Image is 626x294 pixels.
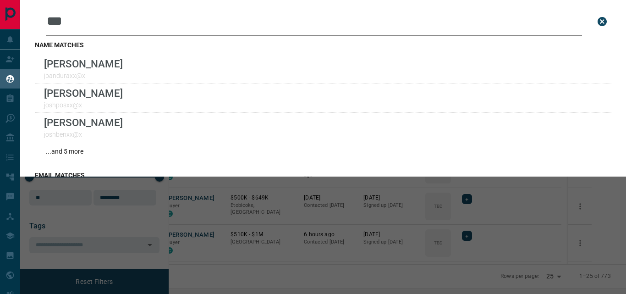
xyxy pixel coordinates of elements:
[44,58,123,70] p: [PERSON_NAME]
[44,116,123,128] p: [PERSON_NAME]
[44,87,123,99] p: [PERSON_NAME]
[44,101,123,109] p: joshposxx@x
[44,72,123,79] p: jbanduraxx@x
[593,12,611,31] button: close search bar
[35,172,611,179] h3: email matches
[35,41,611,49] h3: name matches
[35,142,611,161] div: ...and 5 more
[44,131,123,138] p: joshbenxx@x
